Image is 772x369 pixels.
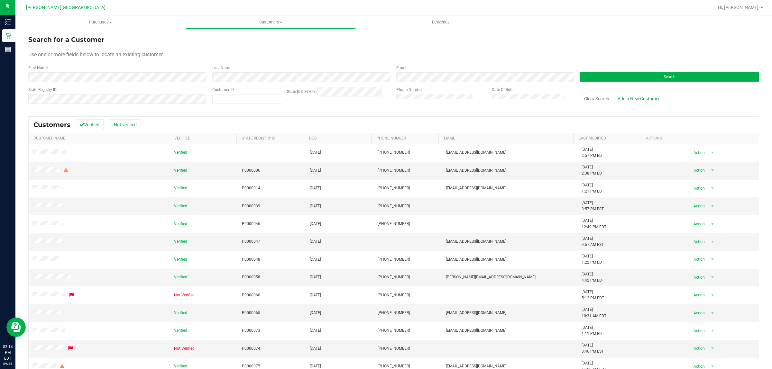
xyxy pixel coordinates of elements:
span: P0000058 [242,274,260,280]
span: select [709,309,717,318]
a: Verified [174,136,190,140]
span: [DATE] 3:46 PM EST [582,342,604,355]
span: [DATE] 1:22 PM EDT [582,253,604,265]
span: [DATE] [310,328,321,334]
span: Verified [174,328,187,334]
span: [PHONE_NUMBER] [378,292,410,298]
span: [EMAIL_ADDRESS][DOMAIN_NAME] [446,149,506,156]
span: Action [688,237,709,246]
a: Customers [186,15,356,29]
span: P0000039 [242,203,260,209]
a: Phone Number [376,136,406,140]
span: [DATE] 5:12 PM EDT [582,289,604,301]
div: Flagged for deletion [68,292,75,298]
span: Purchases [15,19,186,25]
span: Not Verified [174,346,195,352]
span: Action [688,255,709,264]
span: Verified [174,185,187,191]
span: P0000046 [242,221,260,227]
span: [DATE] 2:38 PM EDT [582,164,604,176]
a: Purchases [15,15,186,29]
label: Email [396,65,406,71]
div: Actions [646,136,751,140]
span: Search for a Customer [28,36,105,43]
span: Action [688,309,709,318]
span: [PHONE_NUMBER] [378,167,410,174]
button: Verified [76,119,104,130]
span: [EMAIL_ADDRESS][DOMAIN_NAME] [446,167,506,174]
span: Action [688,220,709,229]
span: Verified [174,221,187,227]
span: [DATE] [310,310,321,316]
span: Customers [186,19,355,25]
a: Customer Name [33,136,65,140]
label: First Name [28,65,48,71]
span: [PHONE_NUMBER] [378,149,410,156]
span: select [709,184,717,193]
span: [PHONE_NUMBER] [378,274,410,280]
span: [DATE] 10:31 AM EDT [582,307,606,319]
span: [DATE] 12:49 PM EDT [582,218,606,230]
span: [PHONE_NUMBER] [378,203,410,209]
span: [PHONE_NUMBER] [378,256,410,263]
span: [DATE] 1:21 PM EDT [582,182,604,194]
span: Verified [174,203,187,209]
span: [DATE] [310,185,321,191]
button: Not verified [110,119,141,130]
label: State Registry ID [28,87,57,93]
span: [EMAIL_ADDRESS][DOMAIN_NAME] [446,310,506,316]
span: select [709,220,717,229]
iframe: Resource center [6,318,26,337]
button: Clear Search [580,93,613,104]
span: [PHONE_NUMBER] [378,346,410,352]
span: [DATE] [310,203,321,209]
button: Search [580,72,759,82]
inline-svg: Reports [5,46,11,53]
span: [PHONE_NUMBER] [378,328,410,334]
label: State [US_STATE] [287,89,317,94]
span: Action [688,148,709,157]
span: [EMAIL_ADDRESS][DOMAIN_NAME] [446,328,506,334]
span: P0000014 [242,185,260,191]
span: select [709,344,717,353]
a: Deliveries [356,15,526,29]
p: 09/25 [3,361,13,366]
label: Last Name [212,65,231,71]
a: State Registry Id [242,136,275,140]
span: P0000074 [242,346,260,352]
span: [PHONE_NUMBER] [378,185,410,191]
span: Action [688,291,709,300]
span: Verified [174,310,187,316]
span: [DATE] 9:57 AM EST [582,236,604,248]
div: Flagged for deletion [67,345,74,351]
span: [PERSON_NAME][EMAIL_ADDRESS][DOMAIN_NAME] [446,274,536,280]
span: select [709,291,717,300]
inline-svg: Retail [5,32,11,39]
span: Action [688,273,709,282]
div: Warning - Level 2 [63,167,69,173]
span: Use one or more fields below to locate an existing customer. [28,51,164,58]
span: P0000048 [242,256,260,263]
span: P0000060 [242,292,260,298]
span: Verified [174,274,187,280]
label: Phone Number [396,87,423,93]
span: Verified [174,256,187,263]
span: [DATE] [310,274,321,280]
span: [DATE] [310,239,321,245]
a: Last Modified [579,136,606,140]
span: [EMAIL_ADDRESS][DOMAIN_NAME] [446,256,506,263]
span: select [709,326,717,335]
span: Verified [174,149,187,156]
a: DOB [309,136,317,140]
span: [PHONE_NUMBER] [378,310,410,316]
span: select [709,202,717,211]
span: [DATE] 3:57 PM EST [582,200,604,212]
span: [DATE] [310,167,321,174]
span: select [709,237,717,246]
span: P0000073 [242,328,260,334]
span: Search [664,75,675,79]
span: Action [688,184,709,193]
span: [DATE] [310,221,321,227]
label: Customer ID [212,87,234,93]
span: [DATE] 4:42 PM EDT [582,271,604,283]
